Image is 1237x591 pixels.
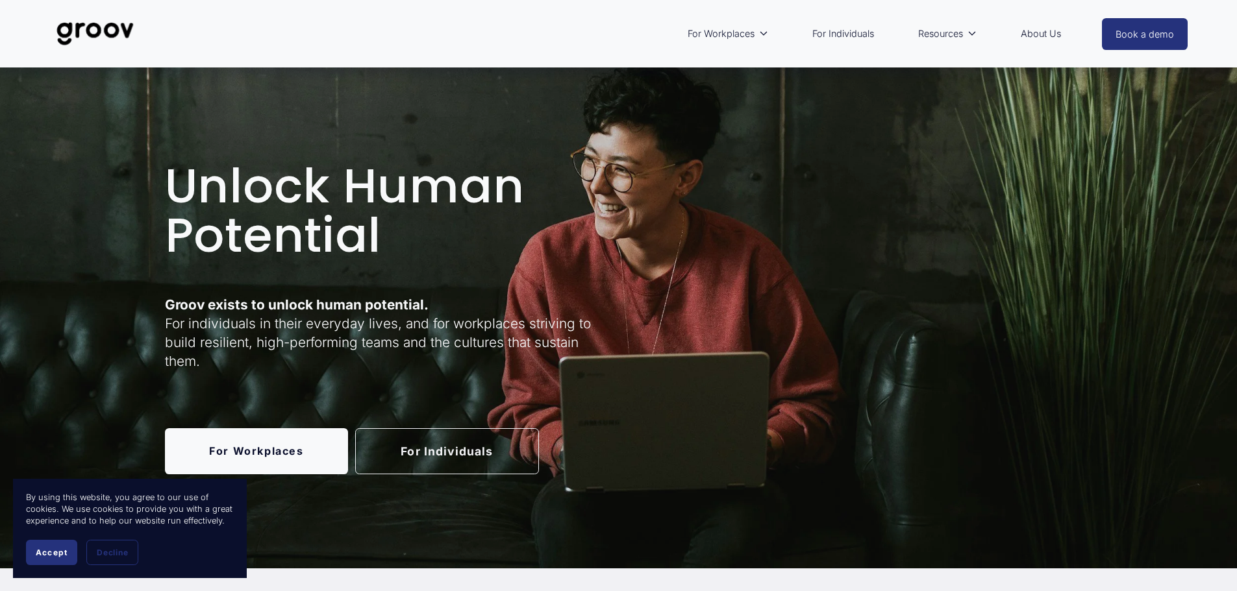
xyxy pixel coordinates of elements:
[13,479,247,578] section: Cookie banner
[165,162,615,259] h1: Unlock Human Potential
[918,25,963,42] span: Resources
[688,25,755,42] span: For Workplaces
[86,540,138,565] button: Decline
[165,296,429,313] strong: Groov exists to unlock human potential.
[26,492,234,527] p: By using this website, you agree to our use of cookies. We use cookies to provide you with a grea...
[355,428,539,474] a: For Individuals
[1102,18,1188,50] a: Book a demo
[912,19,984,49] a: folder dropdown
[681,19,775,49] a: folder dropdown
[36,548,68,557] span: Accept
[49,12,141,55] img: Groov | Unlock Human Potential at Work and in Life
[1014,19,1068,49] a: About Us
[165,295,615,371] p: For individuals in their everyday lives, and for workplaces striving to build resilient, high-per...
[165,428,349,474] a: For Workplaces
[97,548,128,557] span: Decline
[806,19,881,49] a: For Individuals
[26,540,77,565] button: Accept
